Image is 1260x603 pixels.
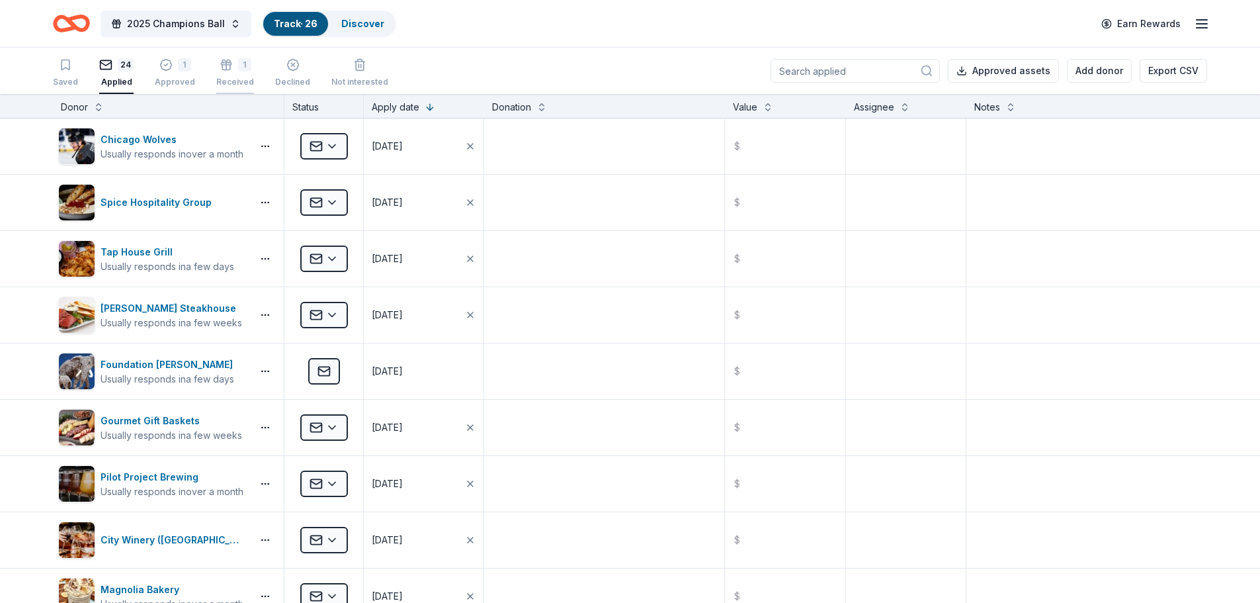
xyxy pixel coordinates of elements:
[492,99,531,115] div: Donation
[58,465,247,502] button: Image for Pilot Project BrewingPilot Project BrewingUsually responds inover a month
[733,99,757,115] div: Value
[101,11,251,37] button: 2025 Champions Ball
[1140,59,1207,83] button: Export CSV
[101,485,243,498] div: Usually responds in over a month
[372,307,403,323] div: [DATE]
[372,420,403,436] div: [DATE]
[101,532,247,548] div: City Winery ([GEOGRAPHIC_DATA])
[58,409,247,446] button: Image for Gourmet Gift BasketsGourmet Gift BasketsUsually responds ina few weeks
[101,132,243,148] div: Chicago Wolves
[59,241,95,277] img: Image for Tap House Grill
[364,287,483,343] button: [DATE]
[59,297,95,333] img: Image for Perry's Steakhouse
[58,353,247,390] button: Image for Foundation MichelangeloFoundation [PERSON_NAME]Usually responds ina few days
[372,99,419,115] div: Apply date
[101,301,242,316] div: [PERSON_NAME] Steakhouse
[101,195,217,210] div: Spice Hospitality Group
[101,148,243,161] div: Usually responds in over a month
[331,53,388,94] button: Not interested
[101,260,234,273] div: Usually responds in a few days
[101,413,242,429] div: Gourmet Gift Baskets
[58,128,247,165] button: Image for Chicago WolvesChicago WolvesUsually responds inover a month
[58,522,247,559] button: Image for City Winery (Chicago)City Winery ([GEOGRAPHIC_DATA])
[854,99,894,115] div: Assignee
[216,77,254,87] div: Received
[61,99,88,115] div: Donor
[372,195,403,210] div: [DATE]
[1067,59,1132,83] button: Add donor
[59,466,95,502] img: Image for Pilot Project Brewing
[364,344,483,399] button: [DATE]
[372,476,403,492] div: [DATE]
[53,8,90,39] a: Home
[59,410,95,445] img: Image for Gourmet Gift Baskets
[58,297,247,334] button: Image for Perry's Steakhouse[PERSON_NAME] SteakhouseUsually responds ina few weeks
[262,11,396,37] button: Track· 26Discover
[101,316,242,330] div: Usually responds in a few weeks
[99,53,134,94] button: 24Applied
[341,18,384,29] a: Discover
[275,77,310,87] div: Declined
[127,16,225,32] span: 2025 Champions Ball
[364,231,483,287] button: [DATE]
[59,185,95,220] img: Image for Spice Hospitality Group
[178,58,191,71] div: 1
[372,138,403,154] div: [DATE]
[101,429,242,442] div: Usually responds in a few weeks
[284,94,364,118] div: Status
[155,53,195,94] button: 1Approved
[53,53,78,94] button: Saved
[372,251,403,267] div: [DATE]
[275,53,310,94] button: Declined
[59,353,95,389] img: Image for Foundation Michelangelo
[155,77,195,87] div: Approved
[771,59,940,83] input: Search applied
[58,240,247,277] button: Image for Tap House GrillTap House GrillUsually responds ina few days
[331,77,388,87] div: Not interested
[364,456,483,512] button: [DATE]
[101,582,243,598] div: Magnolia Bakery
[58,184,247,221] button: Image for Spice Hospitality GroupSpice Hospitality Group
[101,244,234,260] div: Tap House Grill
[974,99,1000,115] div: Notes
[99,77,134,87] div: Applied
[59,522,95,558] img: Image for City Winery (Chicago)
[364,118,483,174] button: [DATE]
[238,58,251,71] div: 1
[53,77,78,87] div: Saved
[216,53,254,94] button: 1Received
[101,469,243,485] div: Pilot Project Brewing
[372,363,403,379] div: [DATE]
[364,512,483,568] button: [DATE]
[59,128,95,164] img: Image for Chicago Wolves
[101,357,238,373] div: Foundation [PERSON_NAME]
[118,58,134,71] div: 24
[948,59,1059,83] button: Approved assets
[364,400,483,455] button: [DATE]
[101,373,238,386] div: Usually responds in a few days
[274,18,317,29] a: Track· 26
[1093,12,1189,36] a: Earn Rewards
[372,532,403,548] div: [DATE]
[364,175,483,230] button: [DATE]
